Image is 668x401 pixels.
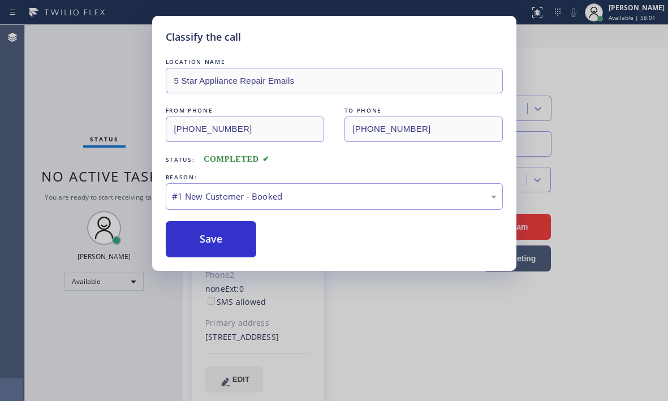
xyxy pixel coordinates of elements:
div: LOCATION NAME [166,56,503,68]
h5: Classify the call [166,29,241,45]
input: To phone [344,117,503,142]
button: Save [166,221,257,257]
div: #1 New Customer - Booked [172,190,497,203]
div: REASON: [166,171,503,183]
span: COMPLETED [204,155,269,163]
div: TO PHONE [344,105,503,117]
input: From phone [166,117,324,142]
div: FROM PHONE [166,105,324,117]
span: Status: [166,156,195,163]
